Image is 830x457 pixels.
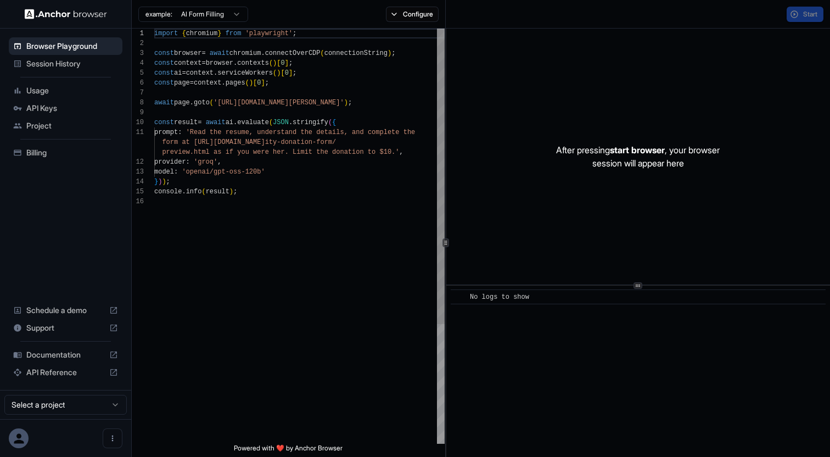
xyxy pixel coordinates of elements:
[9,37,122,55] div: Browser Playground
[265,138,337,146] span: ity-donation-form/
[221,79,225,87] span: .
[201,49,205,57] span: =
[321,49,324,57] span: (
[182,168,265,176] span: 'openai/gpt-oss-120b'
[289,59,293,67] span: ;
[265,49,321,57] span: connectOverCDP
[186,158,190,166] span: :
[214,99,344,107] span: '[URL][DOMAIN_NAME][PERSON_NAME]'
[132,48,144,58] div: 3
[261,49,265,57] span: .
[26,322,105,333] span: Support
[233,119,237,126] span: .
[210,99,214,107] span: (
[277,59,281,67] span: [
[154,49,174,57] span: const
[154,99,174,107] span: await
[186,129,384,136] span: 'Read the resume, understand the details, and comp
[206,59,233,67] span: browser
[293,69,296,77] span: ;
[26,367,105,378] span: API Reference
[132,177,144,187] div: 14
[386,7,439,22] button: Configure
[154,168,174,176] span: model
[132,78,144,88] div: 6
[206,119,226,126] span: await
[9,319,122,337] div: Support
[186,69,214,77] span: context
[26,85,118,96] span: Usage
[328,119,332,126] span: (
[285,69,289,77] span: 0
[174,79,190,87] span: page
[103,428,122,448] button: Open menu
[201,188,205,196] span: (
[281,59,284,67] span: 0
[9,99,122,117] div: API Keys
[217,158,221,166] span: ,
[391,49,395,57] span: ;
[190,99,194,107] span: .
[162,178,166,186] span: )
[249,79,253,87] span: )
[174,69,182,77] span: ai
[9,144,122,161] div: Billing
[456,292,462,303] span: ​
[217,69,273,77] span: serviceWorkers
[174,49,201,57] span: browser
[162,138,265,146] span: form at [URL][DOMAIN_NAME]
[273,69,277,77] span: (
[9,55,122,73] div: Session History
[226,79,245,87] span: pages
[226,30,242,37] span: from
[273,59,277,67] span: )
[178,129,182,136] span: :
[206,188,229,196] span: result
[132,98,144,108] div: 8
[9,302,122,319] div: Schedule a demo
[145,10,172,19] span: example:
[277,69,281,77] span: )
[273,119,289,126] span: JSON
[348,99,352,107] span: ;
[182,188,186,196] span: .
[233,188,237,196] span: ;
[174,99,190,107] span: page
[132,187,144,197] div: 15
[237,119,269,126] span: evaluate
[132,127,144,137] div: 11
[610,144,665,155] span: start browser
[26,103,118,114] span: API Keys
[234,444,343,457] span: Powered with ❤️ by Anchor Browser
[154,158,186,166] span: provider
[399,148,403,156] span: ,
[132,58,144,68] div: 4
[229,49,261,57] span: chromium
[198,119,201,126] span: =
[174,59,201,67] span: context
[384,129,416,136] span: lete the
[332,119,336,126] span: {
[269,119,273,126] span: (
[388,49,391,57] span: )
[293,119,328,126] span: stringify
[233,59,237,67] span: .
[293,30,296,37] span: ;
[154,30,178,37] span: import
[154,79,174,87] span: const
[132,197,144,207] div: 16
[154,178,158,186] span: }
[26,349,105,360] span: Documentation
[214,69,217,77] span: .
[154,59,174,67] span: const
[9,117,122,135] div: Project
[158,178,162,186] span: )
[132,167,144,177] div: 13
[285,59,289,67] span: ]
[186,30,218,37] span: chromium
[229,188,233,196] span: )
[190,79,194,87] span: =
[194,79,221,87] span: context
[26,58,118,69] span: Session History
[237,59,269,67] span: contexts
